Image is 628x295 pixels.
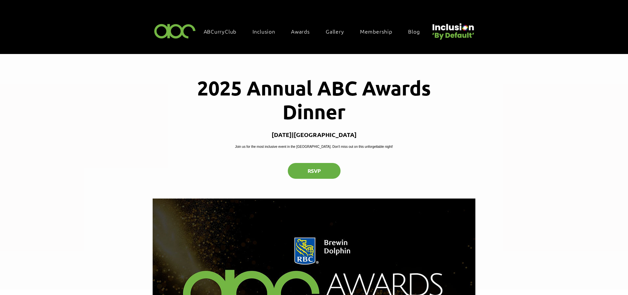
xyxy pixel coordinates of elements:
[294,131,357,138] p: [GEOGRAPHIC_DATA]
[292,131,294,138] span: |
[405,24,430,38] a: Blog
[288,163,341,179] button: RSVP
[249,24,285,38] div: Inclusion
[288,24,320,38] div: Awards
[175,76,453,123] h1: 2025 Annual ABC Awards Dinner
[272,131,292,138] p: [DATE]
[326,28,344,35] span: Gallery
[322,24,354,38] a: Gallery
[360,28,392,35] span: Membership
[430,18,475,40] img: Untitled design (22).png
[200,24,430,38] nav: Site
[408,28,420,35] span: Blog
[357,24,402,38] a: Membership
[253,28,275,35] span: Inclusion
[152,21,198,40] img: ABC-Logo-Blank-Background-01-01-2.png
[235,144,393,149] p: Join us for the most inclusive event in the [GEOGRAPHIC_DATA]. Don't miss out on this unforgettab...
[200,24,247,38] a: ABCurryClub
[204,28,237,35] span: ABCurryClub
[291,28,310,35] span: Awards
